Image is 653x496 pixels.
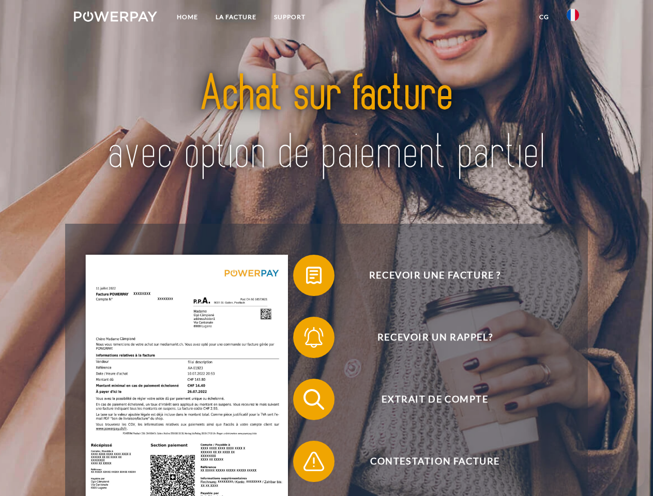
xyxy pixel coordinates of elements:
[293,255,562,296] button: Recevoir une facture ?
[308,441,561,482] span: Contestation Facture
[74,11,157,22] img: logo-powerpay-white.svg
[530,8,558,26] a: CG
[308,255,561,296] span: Recevoir une facture ?
[301,386,327,412] img: qb_search.svg
[301,324,327,350] img: qb_bell.svg
[301,448,327,474] img: qb_warning.svg
[612,455,645,488] iframe: Button to launch messaging window
[301,262,327,288] img: qb_bill.svg
[567,9,579,21] img: fr
[265,8,314,26] a: Support
[293,317,562,358] button: Recevoir un rappel?
[308,317,561,358] span: Recevoir un rappel?
[293,441,562,482] button: Contestation Facture
[168,8,207,26] a: Home
[207,8,265,26] a: LA FACTURE
[293,379,562,420] button: Extrait de compte
[99,50,554,198] img: title-powerpay_fr.svg
[308,379,561,420] span: Extrait de compte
